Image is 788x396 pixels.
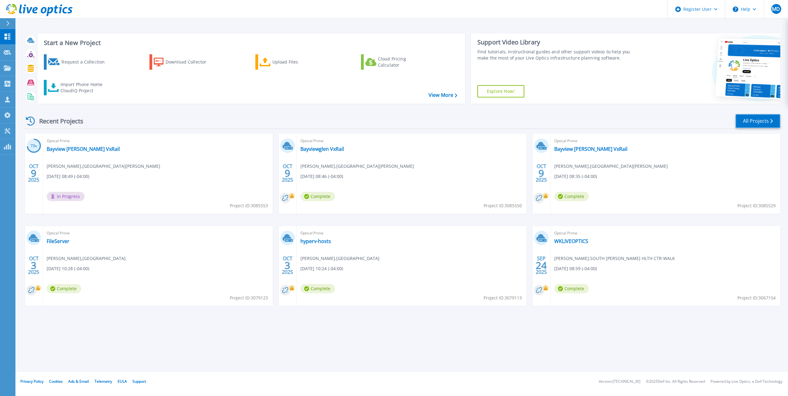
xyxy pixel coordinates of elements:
[31,263,36,268] span: 3
[230,295,268,301] span: Project ID: 3079123
[300,230,523,237] span: Optical Prime
[737,295,776,301] span: Project ID: 3067154
[300,173,343,180] span: [DATE] 08:46 (-04:00)
[61,56,111,68] div: Request a Collection
[378,56,427,68] div: Cloud Pricing Calculator
[47,255,126,262] span: [PERSON_NAME] , [GEOGRAPHIC_DATA]
[47,173,89,180] span: [DATE] 08:49 (-04:00)
[300,255,379,262] span: [PERSON_NAME] , [GEOGRAPHIC_DATA]
[554,138,777,144] span: Optical Prime
[44,54,113,70] a: Request a Collection
[300,192,335,201] span: Complete
[282,254,293,277] div: OCT 2025
[554,163,668,170] span: [PERSON_NAME] , [GEOGRAPHIC_DATA][PERSON_NAME]
[31,171,36,176] span: 9
[539,171,544,176] span: 9
[282,162,293,184] div: OCT 2025
[710,380,782,384] li: Powered by Live Optics, a Dell Technology
[300,238,331,244] a: hyperv-hosts
[285,171,290,176] span: 9
[27,142,41,150] h3: 73
[132,379,146,384] a: Support
[94,379,112,384] a: Telemetry
[272,56,322,68] div: Upload Files
[554,238,588,244] a: WKLIVEOPTICS
[536,263,547,268] span: 24
[361,54,430,70] a: Cloud Pricing Calculator
[47,146,120,152] a: Bayview [PERSON_NAME] VxRail
[477,38,637,46] div: Support Video Library
[477,49,637,61] div: Find tutorials, instructional guides and other support videos to help you make the most of your L...
[535,162,547,184] div: OCT 2025
[44,39,457,46] h3: Start a New Project
[47,284,81,293] span: Complete
[300,284,335,293] span: Complete
[300,163,414,170] span: [PERSON_NAME] , [GEOGRAPHIC_DATA][PERSON_NAME]
[118,379,127,384] a: EULA
[35,144,37,148] span: %
[477,85,524,97] a: Explore Now!
[554,284,589,293] span: Complete
[554,265,597,272] span: [DATE] 08:59 (-04:00)
[554,173,597,180] span: [DATE] 08:35 (-04:00)
[47,192,85,201] span: In Progress
[300,146,344,152] a: Bayviewglen VxRail
[285,263,290,268] span: 3
[49,379,63,384] a: Cookies
[20,379,44,384] a: Privacy Policy
[737,202,776,209] span: Project ID: 3085529
[47,163,160,170] span: [PERSON_NAME] , [GEOGRAPHIC_DATA][PERSON_NAME]
[300,138,523,144] span: Optical Prime
[28,162,40,184] div: OCT 2025
[68,379,89,384] a: Ads & Email
[47,238,69,244] a: FileServer
[484,295,522,301] span: Project ID: 3079113
[429,92,457,98] a: View More
[736,114,780,128] a: All Projects
[484,202,522,209] span: Project ID: 3085550
[646,380,705,384] li: © 2025 Dell Inc. All Rights Reserved
[230,202,268,209] span: Project ID: 3085553
[599,380,640,384] li: Version: [TECHNICAL_ID]
[47,230,269,237] span: Optical Prime
[28,254,40,277] div: OCT 2025
[554,192,589,201] span: Complete
[255,54,324,70] a: Upload Files
[554,146,627,152] a: Bayview [PERSON_NAME] VxRail
[24,113,92,129] div: Recent Projects
[149,54,218,70] a: Download Collector
[166,56,215,68] div: Download Collector
[47,265,89,272] span: [DATE] 10:28 (-04:00)
[47,138,269,144] span: Optical Prime
[554,230,777,237] span: Optical Prime
[772,6,780,11] span: MD
[554,255,675,262] span: [PERSON_NAME] , SOUTH [PERSON_NAME] HLTH CTR-WALK
[61,81,109,94] div: Import Phone Home CloudIQ Project
[535,254,547,277] div: SEP 2025
[300,265,343,272] span: [DATE] 10:24 (-04:00)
